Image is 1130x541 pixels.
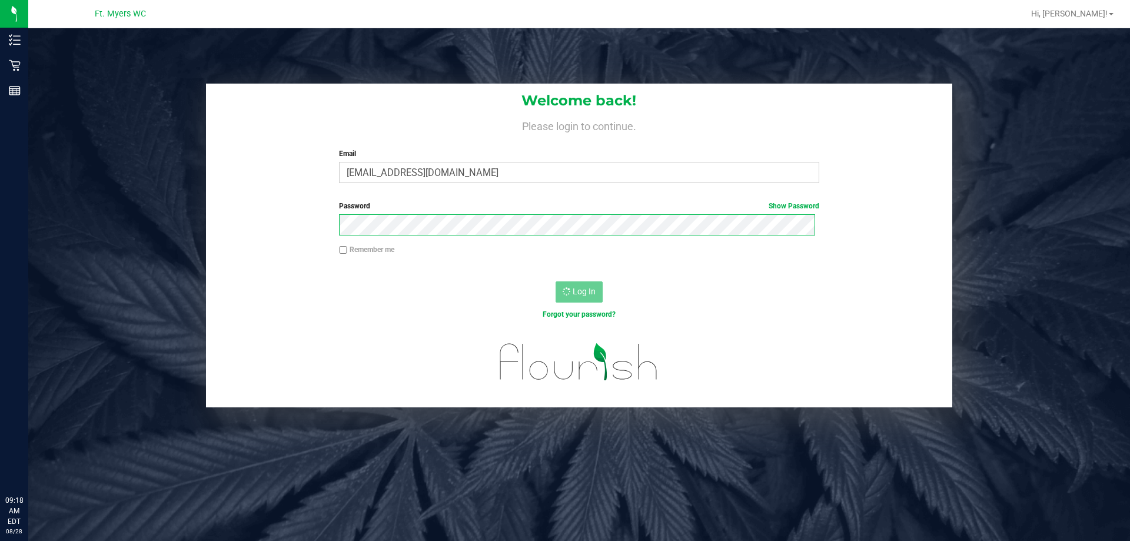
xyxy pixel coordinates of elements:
[543,310,616,318] a: Forgot your password?
[339,246,347,254] input: Remember me
[95,9,146,19] span: Ft. Myers WC
[206,93,952,108] h1: Welcome back!
[5,495,23,527] p: 09:18 AM EDT
[339,202,370,210] span: Password
[206,118,952,132] h4: Please login to continue.
[5,527,23,536] p: 08/28
[9,34,21,46] inline-svg: Inventory
[769,202,819,210] a: Show Password
[573,287,596,296] span: Log In
[9,85,21,97] inline-svg: Reports
[486,332,672,392] img: flourish_logo.svg
[339,244,394,255] label: Remember me
[9,59,21,71] inline-svg: Retail
[339,148,819,159] label: Email
[556,281,603,303] button: Log In
[1031,9,1108,18] span: Hi, [PERSON_NAME]!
